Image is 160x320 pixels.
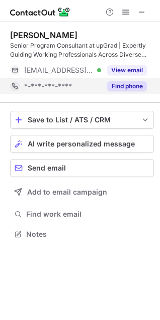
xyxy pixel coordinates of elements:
button: Add to email campaign [10,183,154,201]
img: ContactOut v5.3.10 [10,6,70,18]
div: [PERSON_NAME] [10,30,77,40]
span: Add to email campaign [27,188,107,196]
span: Find work email [26,210,150,219]
span: AI write personalized message [28,140,135,148]
button: Reveal Button [107,65,147,75]
button: Reveal Button [107,81,147,91]
button: Notes [10,227,154,241]
button: save-profile-one-click [10,111,154,129]
div: Save to List / ATS / CRM [28,116,136,124]
span: Send email [28,164,66,172]
button: Send email [10,159,154,177]
button: Find work email [10,207,154,221]
span: Notes [26,230,150,239]
div: Senior Program Consultant at upGrad | Expertly Guiding Working Professionals Across Diverse Educa... [10,41,154,59]
span: [EMAIL_ADDRESS][DOMAIN_NAME] [24,66,94,75]
button: AI write personalized message [10,135,154,153]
